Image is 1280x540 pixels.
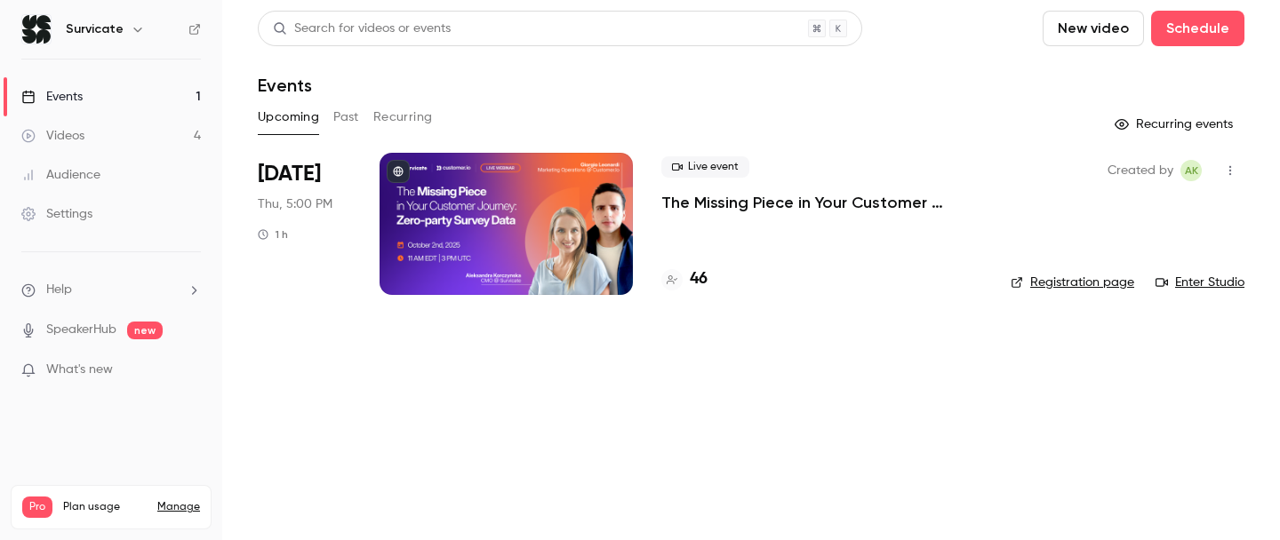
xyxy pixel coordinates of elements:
span: Live event [661,156,749,178]
button: Recurring [373,103,433,131]
li: help-dropdown-opener [21,281,201,299]
span: AK [1185,160,1198,181]
a: Manage [157,500,200,514]
div: Audience [21,166,100,184]
span: What's new [46,361,113,379]
span: [DATE] [258,160,321,188]
button: Upcoming [258,103,319,131]
button: New video [1043,11,1144,46]
a: Registration page [1011,274,1134,291]
a: 46 [661,267,708,291]
h4: 46 [690,267,708,291]
div: Search for videos or events [273,20,451,38]
span: Pro [22,496,52,518]
div: Settings [21,205,92,223]
button: Schedule [1151,11,1244,46]
iframe: Noticeable Trigger [180,362,201,378]
span: new [127,322,163,339]
span: Created by [1108,160,1173,181]
h6: Survicate [66,20,124,38]
div: Events [21,88,83,106]
button: Past [333,103,359,131]
a: SpeakerHub [46,321,116,339]
span: Plan usage [63,500,147,514]
span: Thu, 5:00 PM [258,195,332,213]
span: Aleksandra Korczyńska [1180,160,1202,181]
a: Enter Studio [1156,274,1244,291]
div: Oct 2 Thu, 11:00 AM (America/New York) [258,153,351,295]
a: The Missing Piece in Your Customer Journey: Zero-party Survey Data [661,192,982,213]
div: Videos [21,127,84,145]
h1: Events [258,75,312,96]
span: Help [46,281,72,299]
img: Survicate [22,15,51,44]
div: 1 h [258,227,288,242]
button: Recurring events [1107,110,1244,139]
